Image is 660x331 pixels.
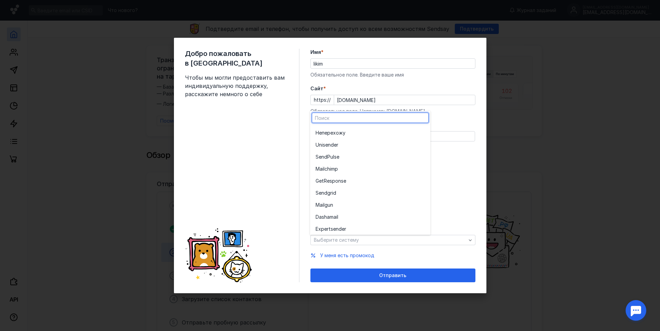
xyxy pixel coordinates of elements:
[321,226,346,232] span: pertsender
[310,235,475,245] button: Выберите систему
[316,129,322,136] span: Не
[332,190,336,196] span: id
[310,49,321,56] span: Имя
[320,252,374,259] button: У меня есть промокод
[310,269,475,282] button: Отправить
[316,202,324,208] span: Mail
[314,237,359,243] span: Выберите систему
[319,178,346,184] span: etResponse
[316,226,321,232] span: Ex
[310,223,430,235] button: Expertsender
[310,187,430,199] button: Sendgrid
[320,252,374,258] span: У меня есть промокод
[312,113,428,123] input: Поиск
[316,190,332,196] span: Sendgr
[379,273,406,278] span: Отправить
[337,153,339,160] span: e
[335,165,338,172] span: p
[310,199,430,211] button: Mailgun
[310,175,430,187] button: GetResponse
[316,153,337,160] span: SendPuls
[310,108,475,115] div: Обязательное поле. Например: [DOMAIN_NAME]
[337,141,338,148] span: r
[316,178,319,184] span: G
[324,202,333,208] span: gun
[185,73,288,98] span: Чтобы мы могли предоставить вам индивидуальную поддержку, расскажите немного о себе
[310,139,430,151] button: Unisender
[310,211,430,223] button: Dashamail
[316,165,335,172] span: Mailchim
[310,85,323,92] span: Cайт
[310,125,430,235] div: grid
[310,163,430,175] button: Mailchimp
[316,214,337,220] span: Dashamai
[310,127,430,139] button: Неперехожу
[316,141,337,148] span: Unisende
[322,129,345,136] span: перехожу
[310,71,475,78] div: Обязательное поле. Введите ваше имя
[337,214,338,220] span: l
[185,49,288,68] span: Добро пожаловать в [GEOGRAPHIC_DATA]
[310,151,430,163] button: SendPulse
